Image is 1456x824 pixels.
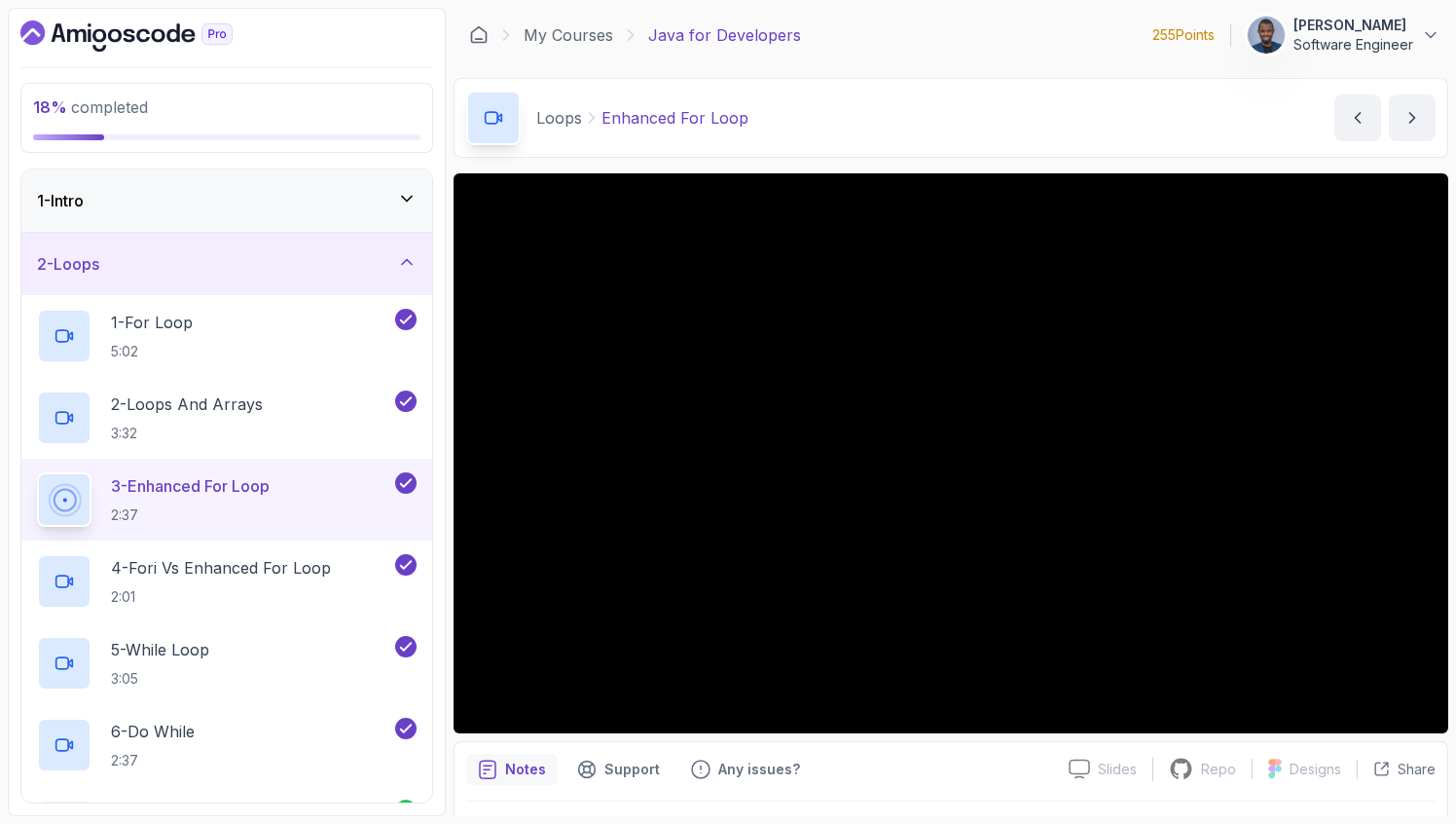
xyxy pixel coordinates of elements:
p: 6 - Do While [111,720,195,743]
button: 1-For Loop5:02 [37,309,417,363]
p: Designs [1290,760,1341,779]
p: [PERSON_NAME] [1293,16,1413,35]
button: notes button [466,754,558,785]
button: user profile image[PERSON_NAME]Software Engineer [1247,16,1440,55]
img: user profile image [1248,17,1285,54]
iframe: 3 - Enhanced For Loop [454,173,1448,733]
p: 1 - For Loop [111,311,193,334]
p: 4 - Fori vs Enhanced For Loop [111,556,331,580]
p: Repo [1201,760,1236,779]
p: Support [604,760,660,779]
button: previous content [1334,94,1381,141]
button: next content [1389,94,1436,141]
a: Dashboard [469,25,489,45]
h3: 2 - Loops [37,252,99,276]
p: Slides [1098,760,1137,779]
p: Software Engineer [1293,35,1413,55]
p: 3:05 [111,669,209,689]
h3: 1 - Intro [37,189,84,212]
button: 1-Intro [21,169,432,232]
button: 2-Loops [21,233,432,295]
p: 3:32 [111,424,263,443]
p: Share [1398,760,1436,779]
p: 5:02 [111,342,193,361]
p: Any issues? [718,760,800,779]
p: Notes [505,760,546,779]
button: 4-Fori vs Enhanced For Loop2:01 [37,554,417,609]
button: 3-Enhanced For Loop2:37 [37,472,417,527]
button: Feedback button [679,754,812,785]
button: 5-While Loop3:05 [37,636,417,691]
button: Share [1357,760,1436,779]
p: 2 - Loops And Arrays [111,393,263,416]
p: 2:37 [111,751,195,770]
span: completed [33,97,148,117]
p: 2:01 [111,587,331,607]
p: Java for Developers [648,23,801,47]
button: 2-Loops And Arrays3:32 [37,391,417,445]
p: 7 - Quiz [111,800,161,823]
span: 18 % [33,97,67,117]
button: 6-Do While2:37 [37,718,417,772]
button: Support button [565,754,672,785]
a: My Courses [524,23,613,47]
p: 255 Points [1152,25,1215,45]
a: Dashboard [20,20,277,52]
p: Enhanced For Loop [601,106,748,130]
p: Loops [536,106,582,130]
p: 5 - While Loop [111,638,209,661]
p: 3 - Enhanced For Loop [111,474,270,498]
p: 2:37 [111,506,270,525]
